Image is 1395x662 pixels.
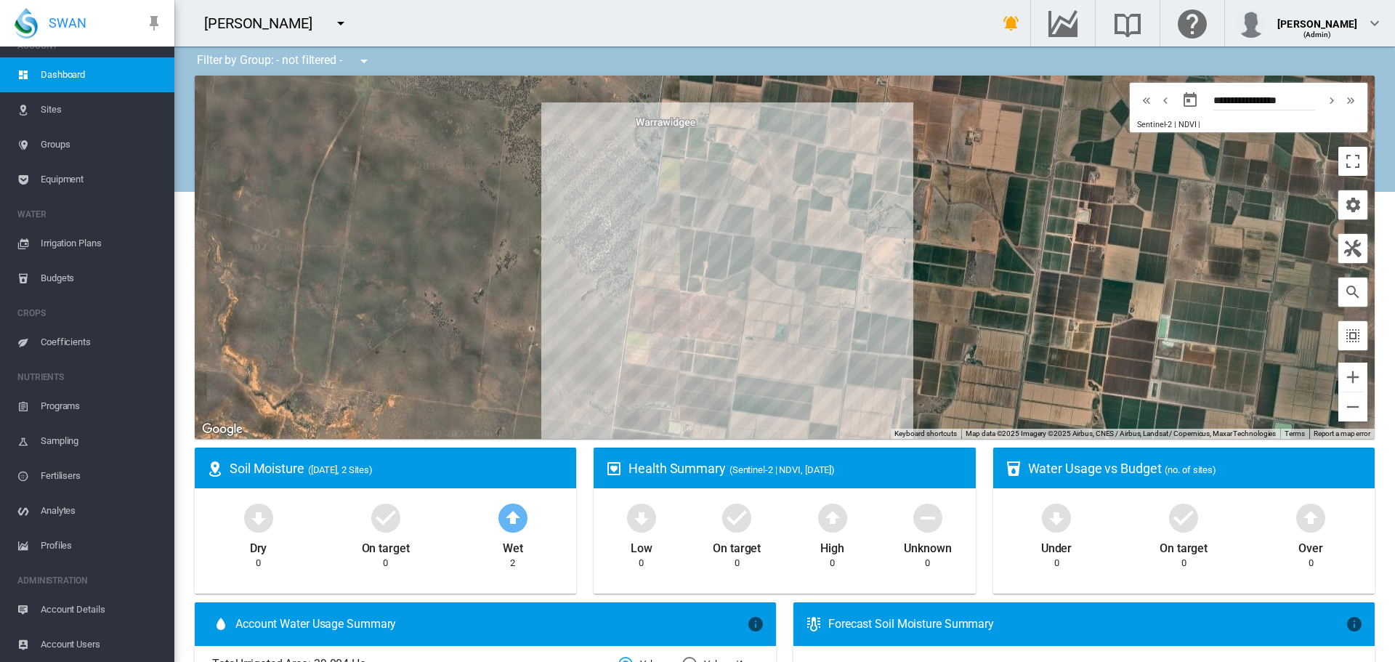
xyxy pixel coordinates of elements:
[1041,535,1072,557] div: Under
[910,500,945,535] md-icon: icon-minus-circle
[828,616,1346,632] div: Forecast Soil Moisture Summary
[719,500,754,535] md-icon: icon-checkbox-marked-circle
[368,500,403,535] md-icon: icon-checkbox-marked-circle
[230,459,565,477] div: Soil Moisture
[198,420,246,439] a: Open this area in Google Maps (opens a new window)
[1028,459,1363,477] div: Water Usage vs Budget
[41,592,163,627] span: Account Details
[628,459,963,477] div: Health Summary
[41,528,163,563] span: Profiles
[308,464,373,475] span: ([DATE], 2 Sites)
[349,47,379,76] button: icon-menu-down
[894,429,957,439] button: Keyboard shortcuts
[1165,464,1216,475] span: (no. of sites)
[815,500,850,535] md-icon: icon-arrow-up-bold-circle
[1309,557,1314,570] div: 0
[1293,500,1328,535] md-icon: icon-arrow-up-bold-circle
[1341,92,1360,109] button: icon-chevron-double-right
[1298,535,1323,557] div: Over
[1303,31,1332,39] span: (Admin)
[1157,92,1173,109] md-icon: icon-chevron-left
[1314,429,1370,437] a: Report a map error
[204,13,325,33] div: [PERSON_NAME]
[1160,535,1208,557] div: On target
[41,424,163,459] span: Sampling
[1344,196,1362,214] md-icon: icon-cog
[41,493,163,528] span: Analytes
[805,615,822,633] md-icon: icon-thermometer-lines
[631,535,652,557] div: Low
[605,460,623,477] md-icon: icon-heart-box-outline
[639,557,644,570] div: 0
[1366,15,1383,32] md-icon: icon-chevron-down
[17,366,163,389] span: NUTRIENTS
[1137,92,1156,109] button: icon-chevron-double-left
[1344,327,1362,344] md-icon: icon-select-all
[925,557,930,570] div: 0
[41,226,163,261] span: Irrigation Plans
[1237,9,1266,38] img: profile.jpg
[1344,283,1362,301] md-icon: icon-magnify
[186,47,383,76] div: Filter by Group: - not filtered -
[355,52,373,70] md-icon: icon-menu-down
[713,535,761,557] div: On target
[41,57,163,92] span: Dashboard
[1324,92,1340,109] md-icon: icon-chevron-right
[1277,11,1357,25] div: [PERSON_NAME]
[1338,321,1367,350] button: icon-select-all
[15,8,38,39] img: SWAN-Landscape-Logo-Colour-drop.png
[250,535,267,557] div: Dry
[1338,190,1367,219] button: icon-cog
[747,615,764,633] md-icon: icon-information
[326,9,355,38] button: icon-menu-down
[1176,86,1205,115] button: md-calendar
[17,302,163,325] span: CROPS
[362,535,410,557] div: On target
[729,464,835,475] span: (Sentinel-2 | NDVI, [DATE])
[1198,120,1200,129] span: |
[41,92,163,127] span: Sites
[145,15,163,32] md-icon: icon-pin
[41,127,163,162] span: Groups
[41,162,163,197] span: Equipment
[1343,92,1359,109] md-icon: icon-chevron-double-right
[997,9,1026,38] button: icon-bell-ring
[820,535,844,557] div: High
[198,420,246,439] img: Google
[1046,15,1080,32] md-icon: Go to the Data Hub
[332,15,349,32] md-icon: icon-menu-down
[1322,92,1341,109] button: icon-chevron-right
[624,500,659,535] md-icon: icon-arrow-down-bold-circle
[1166,500,1201,535] md-icon: icon-checkbox-marked-circle
[1039,500,1074,535] md-icon: icon-arrow-down-bold-circle
[41,389,163,424] span: Programs
[496,500,530,535] md-icon: icon-arrow-up-bold-circle
[49,14,86,32] span: SWAN
[17,203,163,226] span: WATER
[1139,92,1155,109] md-icon: icon-chevron-double-left
[256,557,261,570] div: 0
[241,500,276,535] md-icon: icon-arrow-down-bold-circle
[41,627,163,662] span: Account Users
[510,557,515,570] div: 2
[235,616,747,632] span: Account Water Usage Summary
[41,325,163,360] span: Coefficients
[503,535,523,557] div: Wet
[830,557,835,570] div: 0
[1054,557,1059,570] div: 0
[1346,615,1363,633] md-icon: icon-information
[1338,278,1367,307] button: icon-magnify
[735,557,740,570] div: 0
[904,535,951,557] div: Unknown
[1110,15,1145,32] md-icon: Search the knowledge base
[1156,92,1175,109] button: icon-chevron-left
[17,569,163,592] span: ADMINISTRATION
[1285,429,1305,437] a: Terms
[212,615,230,633] md-icon: icon-water
[1338,363,1367,392] button: Zoom in
[1005,460,1022,477] md-icon: icon-cup-water
[1338,392,1367,421] button: Zoom out
[206,460,224,477] md-icon: icon-map-marker-radius
[1181,557,1186,570] div: 0
[383,557,388,570] div: 0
